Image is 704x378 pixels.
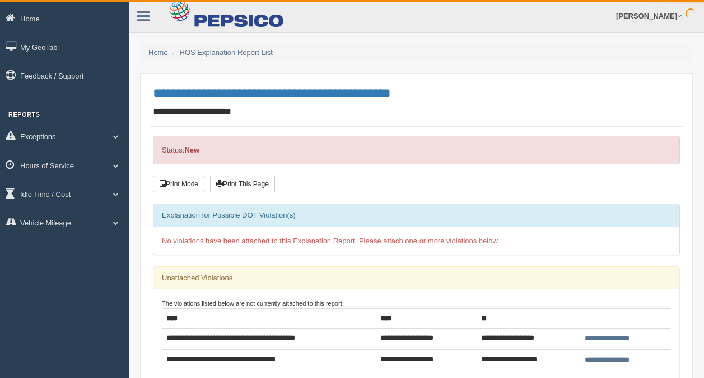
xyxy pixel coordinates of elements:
[153,136,680,164] div: Status:
[162,300,344,307] small: The violations listed below are not currently attached to this report:
[153,267,679,289] div: Unattached Violations
[184,146,199,154] strong: New
[153,204,679,227] div: Explanation for Possible DOT Violation(s)
[210,176,275,192] button: Print This Page
[180,48,273,57] a: HOS Explanation Report List
[162,237,500,245] span: No violations have been attached to this Explanation Report. Please attach one or more violations...
[148,48,168,57] a: Home
[153,176,204,192] button: Print Mode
